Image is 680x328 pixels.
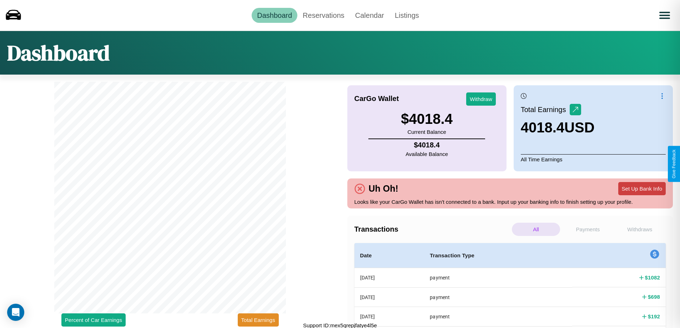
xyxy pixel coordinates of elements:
a: Dashboard [252,8,297,23]
button: Percent of Car Earnings [61,313,126,327]
a: Calendar [350,8,389,23]
p: Available Balance [406,149,448,159]
a: Reservations [297,8,350,23]
p: Looks like your CarGo Wallet has isn't connected to a bank. Input up your banking info to finish ... [354,197,666,207]
button: Total Earnings [238,313,279,327]
div: Give Feedback [671,150,676,178]
p: All [512,223,560,236]
th: payment [424,307,572,326]
h4: Date [360,251,419,260]
button: Withdraw [466,92,496,106]
h3: 4018.4 USD [521,120,595,136]
h4: $ 698 [648,293,660,301]
th: payment [424,268,572,288]
h4: CarGo Wallet [354,95,399,103]
h4: Transaction Type [430,251,566,260]
p: Current Balance [401,127,453,137]
a: Listings [389,8,424,23]
h3: $ 4018.4 [401,111,453,127]
h1: Dashboard [7,38,110,67]
h4: Uh Oh! [365,183,402,194]
button: Set Up Bank Info [618,182,666,195]
p: Total Earnings [521,103,570,116]
h4: $ 192 [648,313,660,320]
h4: Transactions [354,225,510,233]
p: Payments [564,223,612,236]
h4: $ 1082 [645,274,660,281]
p: All Time Earnings [521,154,666,164]
th: [DATE] [354,307,424,326]
h4: $ 4018.4 [406,141,448,149]
div: Open Intercom Messenger [7,304,24,321]
th: [DATE] [354,268,424,288]
th: payment [424,287,572,307]
th: [DATE] [354,287,424,307]
button: Open menu [655,5,675,25]
p: Withdraws [616,223,664,236]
